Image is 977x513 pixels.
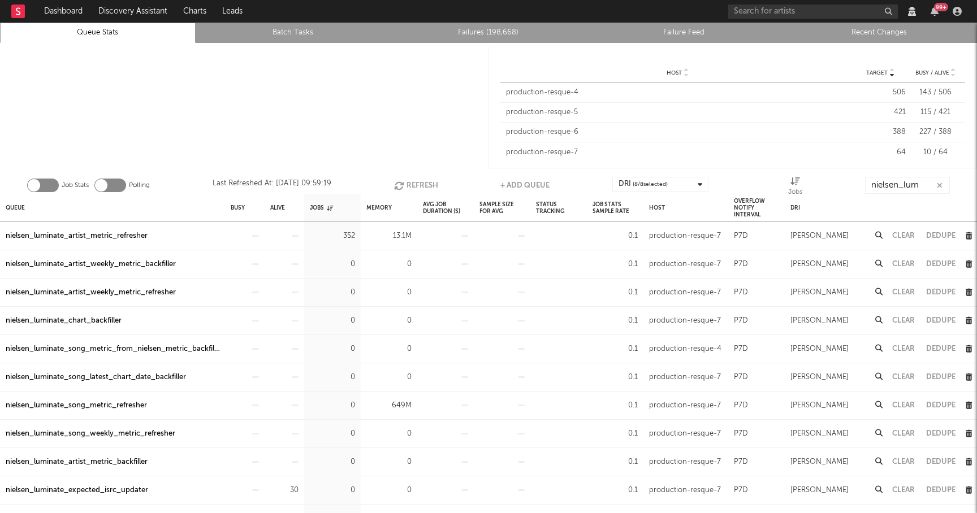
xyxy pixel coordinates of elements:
[202,26,385,40] a: Batch Tasks
[366,484,412,497] div: 0
[911,87,959,98] div: 143 / 506
[734,342,748,356] div: P7D
[734,484,748,497] div: P7D
[788,185,802,199] div: Jobs
[649,229,721,243] div: production-resque-7
[593,371,638,384] div: 0.1
[394,177,438,194] button: Refresh
[231,195,245,220] div: Busy
[926,402,956,409] button: Dedupe
[911,127,959,138] div: 227 / 388
[6,342,221,356] a: nielsen_luminate_song_metric_from_nielsen_metric_backfiller
[788,177,802,198] div: Jobs
[366,286,412,299] div: 0
[593,26,776,40] a: Failure Feed
[892,402,915,409] button: Clear
[926,289,956,296] button: Dedupe
[926,373,956,381] button: Dedupe
[366,314,412,328] div: 0
[734,195,779,220] div: Overflow Notify Interval
[790,484,849,497] div: [PERSON_NAME]
[366,371,412,384] div: 0
[734,229,748,243] div: P7D
[855,147,906,158] div: 64
[649,195,665,220] div: Host
[366,427,412,441] div: 0
[926,232,956,240] button: Dedupe
[926,317,956,324] button: Dedupe
[790,229,849,243] div: [PERSON_NAME]
[911,107,959,118] div: 115 / 421
[892,345,915,353] button: Clear
[129,179,150,192] label: Polling
[593,195,638,220] div: Job Stats Sample Rate
[790,427,849,441] div: [PERSON_NAME]
[649,314,721,328] div: production-resque-7
[892,289,915,296] button: Clear
[213,177,331,194] div: Last Refreshed At: [DATE] 09:59:19
[479,195,525,220] div: Sample Size For Avg
[6,399,147,412] div: nielsen_luminate_song_metric_refresher
[649,427,721,441] div: production-resque-7
[649,258,721,271] div: production-resque-7
[593,484,638,497] div: 0.1
[366,258,412,271] div: 0
[619,177,668,191] div: DRI
[506,127,849,138] div: production-resque-6
[6,484,148,497] a: nielsen_luminate_expected_isrc_updater
[6,286,176,299] a: nielsen_luminate_artist_weekly_metric_refresher
[6,427,175,441] a: nielsen_luminate_song_weekly_metric_refresher
[6,371,186,384] a: nielsen_luminate_song_latest_chart_date_backfiller
[310,229,355,243] div: 352
[728,5,898,19] input: Search for artists
[310,371,355,384] div: 0
[633,177,668,191] span: ( 8 / 8 selected)
[734,314,748,328] div: P7D
[6,195,25,220] div: Queue
[734,286,748,299] div: P7D
[310,427,355,441] div: 0
[310,342,355,356] div: 0
[892,232,915,240] button: Clear
[649,286,721,299] div: production-resque-7
[366,229,412,243] div: 13.1M
[649,399,721,412] div: production-resque-7
[790,371,849,384] div: [PERSON_NAME]
[790,286,849,299] div: [PERSON_NAME]
[310,314,355,328] div: 0
[926,345,956,353] button: Dedupe
[310,484,355,497] div: 0
[310,258,355,271] div: 0
[911,147,959,158] div: 10 / 64
[6,229,148,243] a: nielsen_luminate_artist_metric_refresher
[6,455,148,469] a: nielsen_luminate_artist_metric_backfiller
[506,87,849,98] div: production-resque-4
[926,430,956,437] button: Dedupe
[667,69,682,76] span: Host
[366,195,392,220] div: Memory
[593,258,638,271] div: 0.1
[892,430,915,437] button: Clear
[734,399,748,412] div: P7D
[892,373,915,381] button: Clear
[6,258,176,271] a: nielsen_luminate_artist_weekly_metric_backfiller
[892,260,915,268] button: Clear
[734,427,748,441] div: P7D
[892,317,915,324] button: Clear
[6,26,189,40] a: Queue Stats
[310,286,355,299] div: 0
[788,26,971,40] a: Recent Changes
[310,195,333,220] div: Jobs
[649,484,721,497] div: production-resque-7
[366,399,412,412] div: 649M
[926,486,956,494] button: Dedupe
[6,314,122,328] div: nielsen_luminate_chart_backfiller
[397,26,580,40] a: Failures (198,668)
[790,314,849,328] div: [PERSON_NAME]
[536,195,581,220] div: Status Tracking
[593,314,638,328] div: 0.1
